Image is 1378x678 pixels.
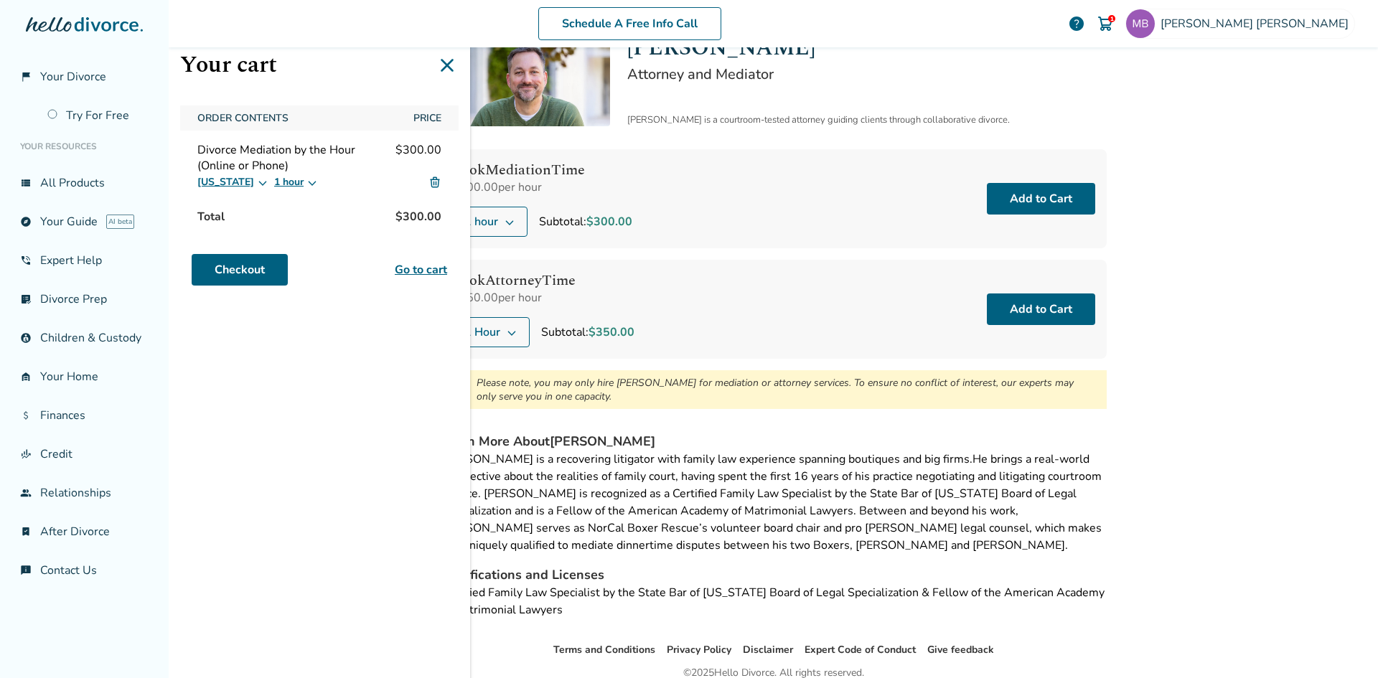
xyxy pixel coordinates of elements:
[11,132,157,161] li: Your Resources
[20,255,32,266] span: phone_in_talk
[11,321,157,354] a: account_childChildren & Custody
[20,216,32,227] span: explore
[1068,15,1085,32] a: help
[20,448,32,460] span: finance_mode
[1097,15,1114,32] img: Cart
[987,183,1095,215] button: Add to Cart
[106,215,134,229] span: AI beta
[395,261,447,278] a: Go to cart
[11,399,157,432] a: attach_moneyFinances
[538,7,721,40] a: Schedule A Free Info Call
[441,565,1107,584] h4: Certifications and Licenses
[20,293,32,305] span: list_alt_check
[1161,16,1354,32] span: [PERSON_NAME] [PERSON_NAME]
[1306,609,1378,678] iframe: Chat Widget
[464,213,498,230] span: 1 hour
[197,142,395,174] span: Divorce Mediation by the Hour (Online or Phone)
[553,643,655,656] a: Terms and Conditions
[477,376,1095,403] div: Please note, you may only hire [PERSON_NAME] for mediation or attorney services. To ensure no con...
[395,142,441,174] span: $300.00
[11,60,157,93] a: flag_2Your Divorce
[539,213,632,230] div: Subtotal:
[11,166,157,199] a: view_listAll Products
[11,515,157,548] a: bookmark_checkAfter Divorce
[20,71,32,83] span: flag_2
[441,432,1107,451] h4: Learn More About [PERSON_NAME]
[20,332,32,344] span: account_child
[667,643,731,656] a: Privacy Policy
[452,179,632,195] div: $300.00 per hour
[627,113,1107,126] div: [PERSON_NAME] is a courtroom-tested attorney guiding clients through collaborative divorce.
[627,65,1107,84] h2: Attorney and Mediator
[390,202,447,231] span: $300.00
[180,47,459,83] h1: Your cart
[274,174,318,191] button: 1 hour
[11,205,157,238] a: exploreYour GuideAI beta
[805,643,916,656] a: Expert Code of Conduct
[464,324,500,341] span: 1 Hour
[987,293,1095,325] button: Add to Cart
[743,641,793,659] li: Disclaimer
[11,438,157,471] a: finance_modeCredit
[11,476,157,509] a: groupRelationships
[441,31,610,126] img: Neil Forester
[927,641,994,659] li: Give feedback
[20,487,32,499] span: group
[452,161,632,179] h4: Book Mediation Time
[441,451,972,467] span: [PERSON_NAME] is a recovering litigator with family law experience spanning boutiques and big firms.
[1108,15,1115,22] div: 1
[441,584,1107,618] div: Certified Family Law Specialist by the State Bar of [US_STATE] Board of Legal Specialization & Fe...
[11,283,157,316] a: list_alt_checkDivorce Prep
[408,105,447,131] span: Price
[20,410,32,421] span: attach_money
[441,451,1107,554] div: He brings a real-world perspective about the realities of family court, having spent the first 16...
[589,324,634,340] span: $350.00
[452,207,528,237] button: 1 hour
[192,254,288,286] a: Checkout
[192,202,230,231] span: Total
[452,271,634,290] h4: Book Attorney Time
[197,174,268,191] button: [US_STATE]
[192,105,402,131] span: Order Contents
[40,69,106,85] span: Your Divorce
[541,324,634,341] div: Subtotal:
[20,565,32,576] span: chat_info
[452,290,634,306] div: $350.00 per hour
[1126,9,1155,38] img: mack.brady@gmail.com
[20,371,32,382] span: garage_home
[11,554,157,587] a: chat_infoContact Us
[11,244,157,277] a: phone_in_talkExpert Help
[20,177,32,189] span: view_list
[586,214,632,230] span: $300.00
[11,360,157,393] a: garage_homeYour Home
[428,176,441,189] img: Delete
[452,317,530,347] button: 1 Hour
[39,99,157,132] a: Try For Free
[20,526,32,537] span: bookmark_check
